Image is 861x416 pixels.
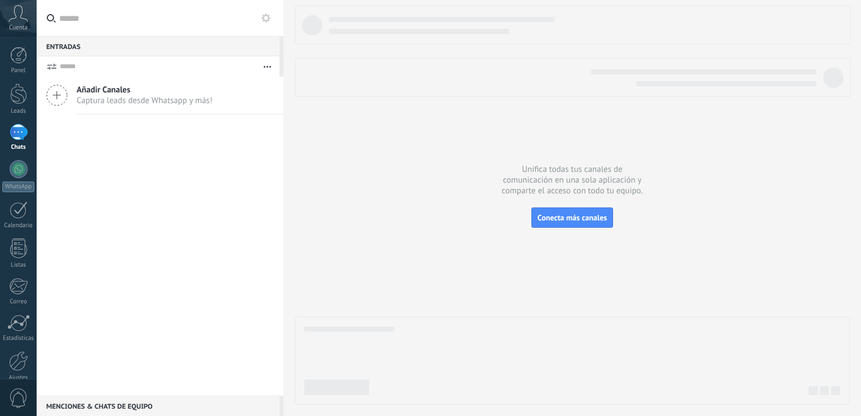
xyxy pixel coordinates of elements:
span: Captura leads desde Whatsapp y más! [77,95,212,106]
div: Correo [2,298,35,306]
span: Añadir Canales [77,85,212,95]
div: Estadísticas [2,335,35,342]
div: WhatsApp [2,182,34,192]
span: Conecta más canales [538,213,607,223]
div: Leads [2,108,35,115]
div: Chats [2,144,35,151]
div: Menciones & Chats de equipo [37,396,279,416]
button: Conecta más canales [531,207,613,228]
div: Panel [2,67,35,74]
div: Entradas [37,36,279,56]
div: Ajustes [2,374,35,382]
span: Cuenta [9,24,28,32]
div: Calendario [2,222,35,229]
div: Listas [2,262,35,269]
